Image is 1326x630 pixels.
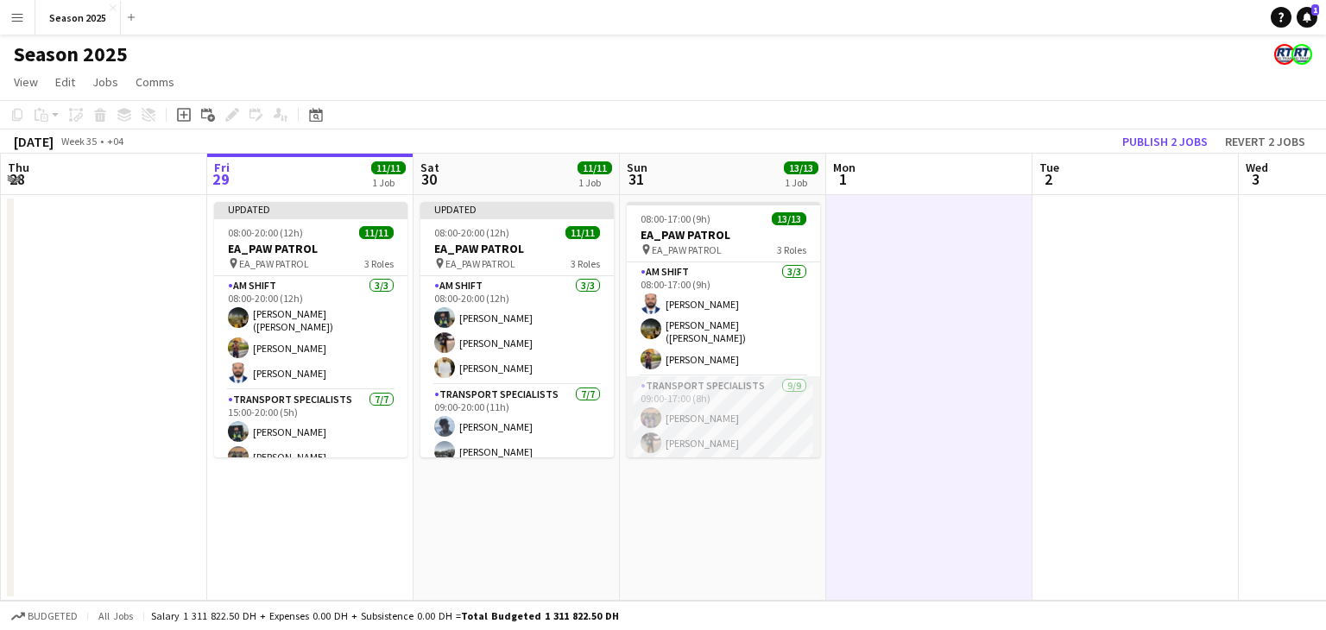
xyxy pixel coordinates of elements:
span: Total Budgeted 1 311 822.50 DH [461,609,619,622]
span: 29 [212,169,230,189]
a: 1 [1297,7,1317,28]
button: Season 2025 [35,1,121,35]
h3: EA_PAW PATROL [627,227,820,243]
span: EA_PAW PATROL [239,257,309,270]
button: Publish 2 jobs [1115,130,1215,153]
div: Updated [214,202,407,216]
div: Updated [420,202,614,216]
span: Mon [833,160,856,175]
span: Sun [627,160,647,175]
div: 1 Job [578,176,611,189]
button: Revert 2 jobs [1218,130,1312,153]
button: Budgeted [9,607,80,626]
span: 11/11 [359,226,394,239]
span: 08:00-20:00 (12h) [228,226,303,239]
span: All jobs [95,609,136,622]
span: 31 [624,169,647,189]
a: Jobs [85,71,125,93]
span: 08:00-17:00 (9h) [641,212,710,225]
span: Jobs [92,74,118,90]
span: Fri [214,160,230,175]
span: Wed [1246,160,1268,175]
span: 08:00-20:00 (12h) [434,226,509,239]
app-job-card: 08:00-17:00 (9h)13/13EA_PAW PATROL EA_PAW PATROL3 RolesAM SHIFT3/308:00-17:00 (9h)[PERSON_NAME][P... [627,202,820,457]
app-job-card: Updated08:00-20:00 (12h)11/11EA_PAW PATROL EA_PAW PATROL3 RolesAM SHIFT3/308:00-20:00 (12h)[PERSO... [214,202,407,457]
a: Comms [129,71,181,93]
app-card-role: AM SHIFT3/308:00-20:00 (12h)[PERSON_NAME][PERSON_NAME][PERSON_NAME] [420,276,614,385]
span: 11/11 [578,161,612,174]
app-card-role: AM SHIFT3/308:00-20:00 (12h)[PERSON_NAME] ([PERSON_NAME])[PERSON_NAME][PERSON_NAME] [214,276,407,390]
a: Edit [48,71,82,93]
span: 3 Roles [364,257,394,270]
span: 3 Roles [571,257,600,270]
span: EA_PAW PATROL [445,257,515,270]
h3: EA_PAW PATROL [420,241,614,256]
app-user-avatar: ROAD TRANSIT [1274,44,1295,65]
span: 1 [830,169,856,189]
span: 13/13 [772,212,806,225]
app-card-role: Transport Specialists7/715:00-20:00 (5h)[PERSON_NAME][PERSON_NAME] [214,390,407,599]
a: View [7,71,45,93]
h3: EA_PAW PATROL [214,241,407,256]
app-card-role: AM SHIFT3/308:00-17:00 (9h)[PERSON_NAME][PERSON_NAME] ([PERSON_NAME])[PERSON_NAME] [627,262,820,376]
span: 3 [1243,169,1268,189]
span: 11/11 [565,226,600,239]
span: EA_PAW PATROL [652,243,722,256]
span: Edit [55,74,75,90]
app-job-card: Updated08:00-20:00 (12h)11/11EA_PAW PATROL EA_PAW PATROL3 RolesAM SHIFT3/308:00-20:00 (12h)[PERSO... [420,202,614,457]
span: Budgeted [28,610,78,622]
span: 13/13 [784,161,818,174]
div: +04 [107,135,123,148]
span: View [14,74,38,90]
span: Comms [136,74,174,90]
span: Thu [8,160,29,175]
h1: Season 2025 [14,41,128,67]
div: [DATE] [14,133,54,150]
span: Tue [1039,160,1059,175]
span: 2 [1037,169,1059,189]
app-card-role: Transport Specialists7/709:00-20:00 (11h)[PERSON_NAME][PERSON_NAME] [420,385,614,594]
span: 30 [418,169,439,189]
span: 28 [5,169,29,189]
span: 1 [1311,4,1319,16]
span: 3 Roles [777,243,806,256]
span: Week 35 [57,135,100,148]
span: Sat [420,160,439,175]
span: 11/11 [371,161,406,174]
app-user-avatar: ROAD TRANSIT [1291,44,1312,65]
div: 1 Job [785,176,818,189]
div: Salary 1 311 822.50 DH + Expenses 0.00 DH + Subsistence 0.00 DH = [151,609,619,622]
div: 1 Job [372,176,405,189]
